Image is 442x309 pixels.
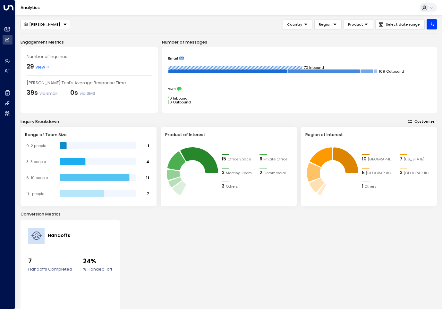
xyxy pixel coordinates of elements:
[263,170,286,176] span: Commercial
[366,170,394,176] span: Fitzrovia
[227,157,251,162] span: Office Space
[222,169,225,176] div: 3
[287,21,302,27] span: Country
[148,143,149,148] tspan: 1
[28,266,72,272] label: Handoffs Completed
[362,183,363,190] div: 1
[400,156,432,163] div: 7New York
[27,88,57,98] div: 39s
[304,65,324,70] tspan: 70 Inbound
[27,53,152,60] div: Number of Inquiries
[83,257,112,266] span: 24%
[368,157,394,162] span: Manchester
[283,19,312,30] button: Country
[21,118,59,125] div: Inquiry Breakdown
[362,169,365,176] div: 5
[379,69,404,74] tspan: 109 Outbound
[259,156,262,163] div: 6
[165,132,292,138] h3: Product of Interest
[26,191,44,196] tspan: 11+ people
[222,156,254,163] div: 15Office Space
[259,169,262,176] div: 2
[26,175,48,180] tspan: 6-10 people
[27,62,34,71] div: 29
[226,184,238,189] span: Others
[26,159,46,164] tspan: 3-5 people
[27,80,152,86] div: [PERSON_NAME] Test's Average Response Time
[226,170,252,176] span: Meeting Room
[147,191,149,196] tspan: 7
[404,157,424,162] span: New York
[222,156,226,163] div: 15
[386,22,420,27] span: Select date range
[169,100,191,105] tspan: 0 Outbound
[362,156,395,163] div: 10Manchester
[28,257,72,266] span: 7
[39,91,57,96] span: via Email
[222,183,254,190] div: 3Others
[168,87,430,91] div: SMS
[364,184,377,189] span: Others
[48,232,70,239] h4: Handoffs
[80,91,95,96] span: via SMS
[344,19,373,30] button: Product
[23,22,60,27] div: [PERSON_NAME]
[169,96,188,101] tspan: 0 Inbound
[259,169,292,176] div: 2Commercial
[400,169,403,176] div: 3
[362,183,395,190] div: 1Others
[168,56,178,61] span: Email
[263,157,287,162] span: Private Office
[404,170,432,176] span: San Francisco
[400,169,432,176] div: 3San Francisco
[162,39,437,45] p: Number of messages
[35,64,49,70] span: View
[400,156,403,163] div: 7
[83,266,112,272] label: % Handed-off
[259,156,292,163] div: 6Private Office
[21,39,158,45] p: Engagement Metrics
[21,20,70,29] button: [PERSON_NAME]
[146,159,149,164] tspan: 4
[348,21,363,27] span: Product
[406,118,437,125] button: Customize
[21,5,40,10] a: Analytics
[25,132,152,138] h3: Range of Team Size
[375,19,425,30] button: Select date range
[319,21,332,27] span: Region
[21,20,70,29] div: Button group with a nested menu
[362,169,395,176] div: 5Fitzrovia
[222,183,225,190] div: 3
[305,132,432,138] h3: Region of Interest
[314,19,342,30] button: Region
[26,143,46,148] tspan: 0-2 people
[362,156,367,163] div: 10
[70,88,95,98] div: 0s
[146,175,149,180] tspan: 11
[21,211,437,217] p: Conversion Metrics
[222,169,254,176] div: 3Meeting Room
